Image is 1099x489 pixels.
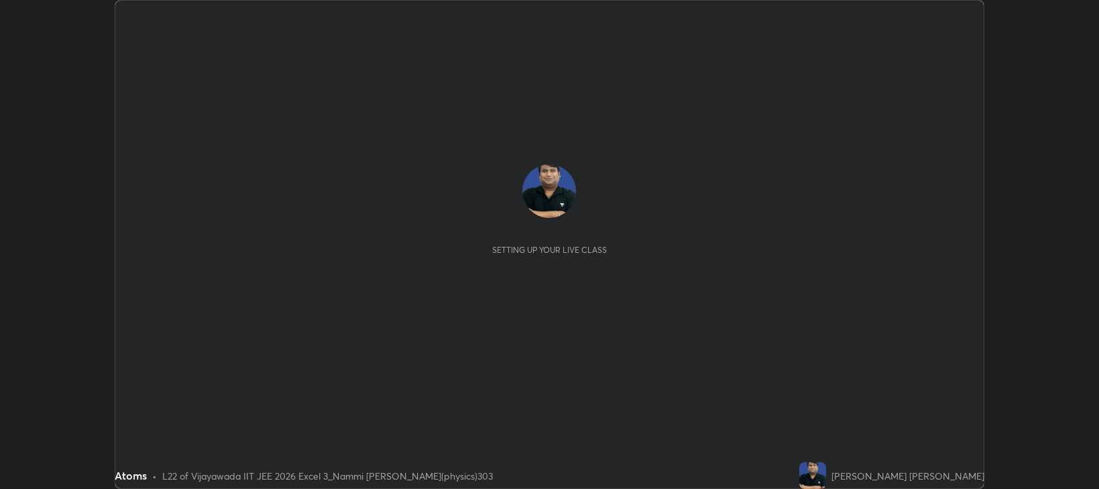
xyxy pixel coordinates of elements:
div: Atoms [115,468,147,484]
div: [PERSON_NAME] [PERSON_NAME] [831,469,984,483]
div: L22 of Vijayawada IIT JEE 2026 Excel 3_Nammi [PERSON_NAME](physics)303 [162,469,493,483]
img: 73bf7312a6d64a74a4049946c9a3c1d3.jpg [799,462,826,489]
img: 73bf7312a6d64a74a4049946c9a3c1d3.jpg [522,164,576,218]
div: Setting up your live class [492,245,607,255]
div: • [152,469,157,483]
